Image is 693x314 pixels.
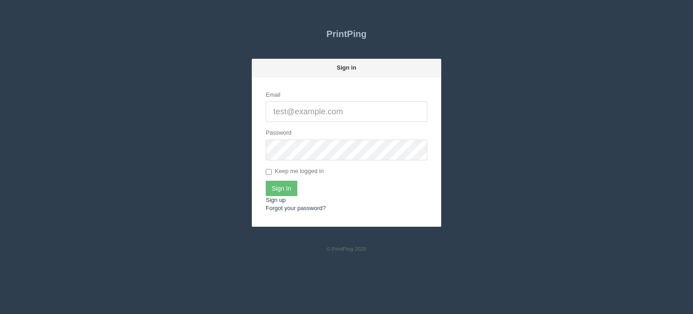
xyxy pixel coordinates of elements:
[266,129,291,137] label: Password
[266,101,427,122] input: test@example.com
[266,181,297,196] input: Sign In
[266,169,272,175] input: Keep me logged in
[266,91,281,99] label: Email
[266,197,286,203] a: Sign up
[266,167,323,176] label: Keep me logged in
[327,246,367,252] small: © PrintPing 2020
[266,205,326,211] a: Forgot your password?
[252,23,441,45] a: PrintPing
[337,64,356,71] strong: Sign in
